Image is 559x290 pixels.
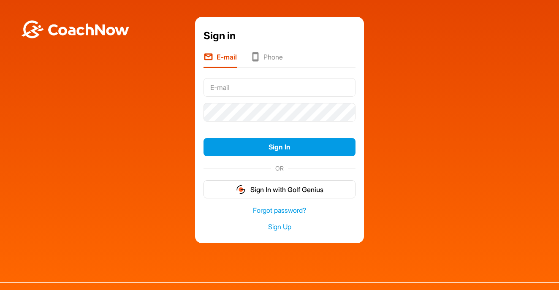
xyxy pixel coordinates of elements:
span: OR [271,164,288,173]
button: Sign In [204,138,355,156]
input: E-mail [204,78,355,97]
button: Sign In with Golf Genius [204,180,355,198]
div: Sign in [204,28,355,43]
img: gg_logo [236,184,246,195]
a: Forgot password? [204,206,355,215]
li: Phone [250,52,283,68]
li: E-mail [204,52,237,68]
img: BwLJSsUCoWCh5upNqxVrqldRgqLPVwmV24tXu5FoVAoFEpwwqQ3VIfuoInZCoVCoTD4vwADAC3ZFMkVEQFDAAAAAElFTkSuQmCC [20,20,130,38]
a: Sign Up [204,222,355,232]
